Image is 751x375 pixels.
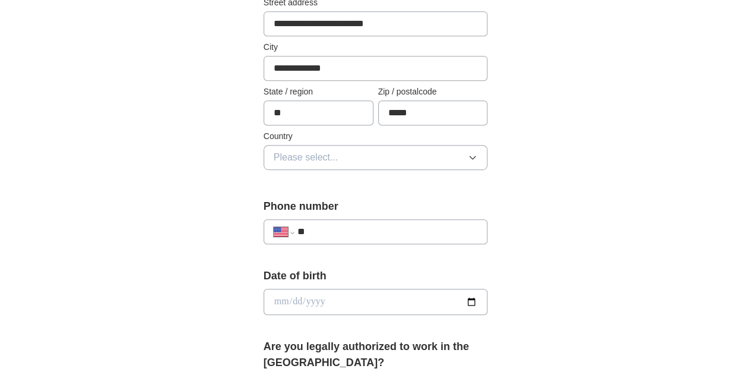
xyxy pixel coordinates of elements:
label: City [264,41,488,53]
label: Country [264,130,488,143]
label: Phone number [264,198,488,215]
label: Zip / postalcode [378,86,488,98]
label: Date of birth [264,268,488,284]
span: Please select... [274,150,338,165]
button: Please select... [264,145,488,170]
label: Are you legally authorized to work in the [GEOGRAPHIC_DATA]? [264,339,488,371]
label: State / region [264,86,373,98]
